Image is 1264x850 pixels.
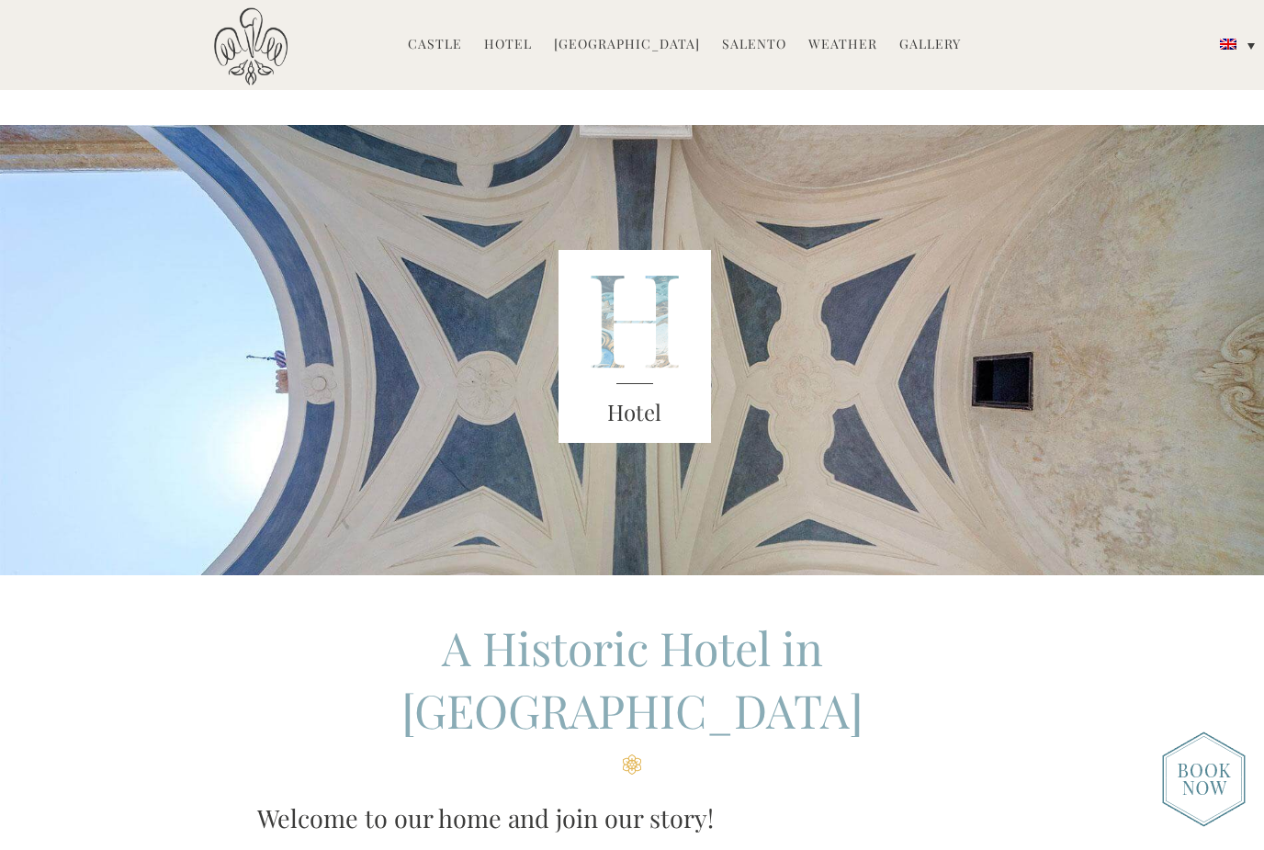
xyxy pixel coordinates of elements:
[214,7,288,85] img: Castello di Ugento
[808,35,877,56] a: Weather
[722,35,786,56] a: Salento
[899,35,961,56] a: Gallery
[1162,731,1246,827] img: new-booknow.png
[257,799,1008,836] h3: Welcome to our home and join our story!
[559,250,711,443] img: castello_header_block.png
[257,617,1008,775] h2: A Historic Hotel in [GEOGRAPHIC_DATA]
[559,396,711,429] h3: Hotel
[554,35,700,56] a: [GEOGRAPHIC_DATA]
[484,35,532,56] a: Hotel
[408,35,462,56] a: Castle
[1220,39,1236,50] img: English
